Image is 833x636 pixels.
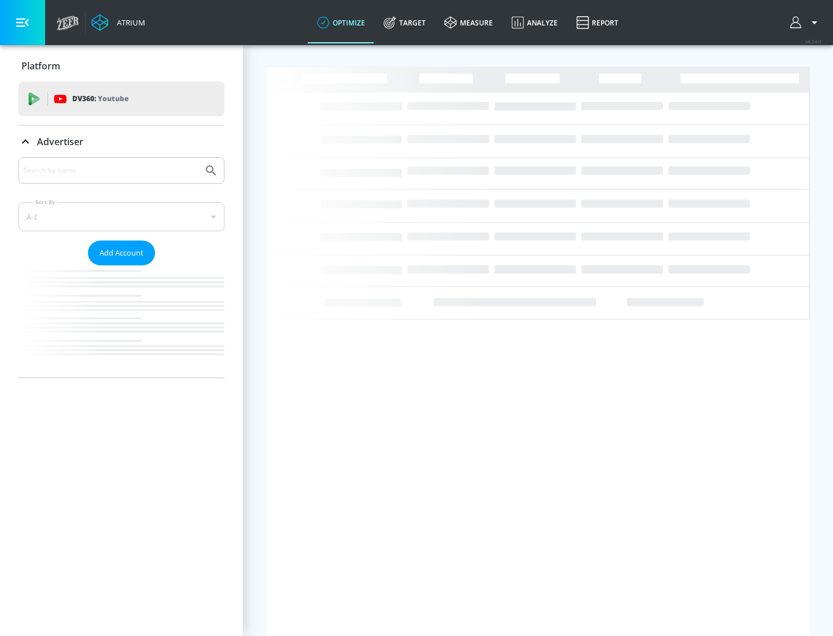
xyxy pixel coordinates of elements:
[19,125,224,158] div: Advertiser
[805,38,821,45] span: v 4.24.0
[567,2,628,43] a: Report
[91,14,145,31] a: Atrium
[72,93,128,105] p: DV360:
[502,2,567,43] a: Analyze
[88,241,155,265] button: Add Account
[19,202,224,231] div: A-Z
[374,2,435,43] a: Target
[308,2,374,43] a: optimize
[112,17,145,28] div: Atrium
[23,163,198,178] input: Search by name
[98,93,128,105] p: Youtube
[99,246,143,260] span: Add Account
[435,2,502,43] a: measure
[19,157,224,378] div: Advertiser
[33,198,58,206] label: Sort By
[19,265,224,378] nav: list of Advertiser
[19,50,224,82] div: Platform
[37,135,83,148] p: Advertiser
[19,82,224,116] div: DV360: Youtube
[21,60,60,72] p: Platform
